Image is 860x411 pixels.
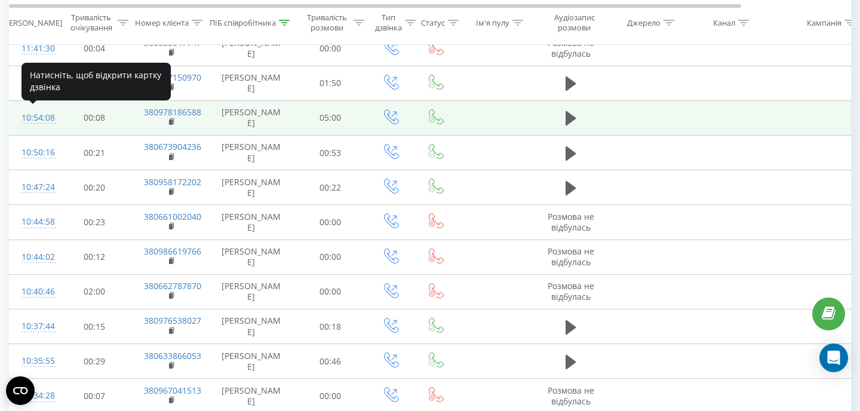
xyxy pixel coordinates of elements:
td: 02:00 [57,274,132,309]
td: [PERSON_NAME] [210,170,293,205]
div: Статус [421,17,445,27]
a: 380967041513 [144,385,201,396]
span: Розмова не відбулась [548,385,594,407]
a: 380680047747 [144,37,201,48]
td: [PERSON_NAME] [210,309,293,344]
td: 05:00 [293,100,368,135]
td: [PERSON_NAME] [210,31,293,66]
td: [PERSON_NAME] [210,344,293,379]
td: 00:21 [57,136,132,170]
div: 10:40:46 [21,280,45,303]
div: 10:35:55 [21,349,45,373]
a: 380976538027 [144,315,201,326]
div: 10:54:08 [21,106,45,130]
a: 380662787870 [144,280,201,292]
div: 10:50:16 [21,141,45,164]
a: 380978186588 [144,106,201,118]
td: 00:12 [57,240,132,274]
span: Розмова не відбулась [548,37,594,59]
div: Номер клієнта [135,17,189,27]
div: [PERSON_NAME] [2,17,62,27]
span: Розмова не відбулась [548,246,594,268]
td: 00:53 [293,136,368,170]
td: 00:18 [293,309,368,344]
td: [PERSON_NAME] [210,205,293,240]
td: [PERSON_NAME] [210,274,293,309]
td: 00:00 [293,31,368,66]
div: 11:41:30 [21,37,45,60]
td: 00:08 [57,100,132,135]
a: 380633866053 [144,350,201,361]
td: 00:00 [293,240,368,274]
a: 380661002040 [144,211,201,222]
div: Ім'я пулу [476,17,509,27]
div: Open Intercom Messenger [819,343,848,372]
div: 10:37:44 [21,315,45,338]
div: ПІБ співробітника [210,17,276,27]
td: 00:29 [57,344,132,379]
td: [PERSON_NAME] [210,136,293,170]
td: 00:00 [293,205,368,240]
div: Тип дзвінка [375,13,402,33]
a: 380986619766 [144,246,201,257]
div: 10:44:02 [21,246,45,269]
button: Open CMP widget [6,376,35,405]
td: 01:50 [293,66,368,100]
div: 10:34:28 [21,384,45,407]
td: 00:23 [57,205,132,240]
td: 00:00 [293,274,368,309]
div: Джерело [627,17,661,27]
td: 00:46 [293,344,368,379]
td: [PERSON_NAME] [210,240,293,274]
td: [PERSON_NAME] [210,100,293,135]
div: Тривалість розмови [303,13,351,33]
td: 00:04 [57,31,132,66]
div: Тривалість очікування [67,13,115,33]
div: 10:47:24 [21,176,45,199]
div: Натисніть, щоб відкрити картку дзвінка [21,63,171,100]
td: [PERSON_NAME] [210,66,293,100]
td: 00:20 [57,170,132,205]
td: 00:22 [293,170,368,205]
div: 10:44:58 [21,210,45,234]
a: 380673904236 [144,141,201,152]
span: Розмова не відбулась [548,280,594,302]
span: Розмова не відбулась [548,211,594,233]
td: 00:15 [57,309,132,344]
a: 380958172202 [144,176,201,188]
a: 380977150970 [144,72,201,83]
div: Аудіозапис розмови [545,13,603,33]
